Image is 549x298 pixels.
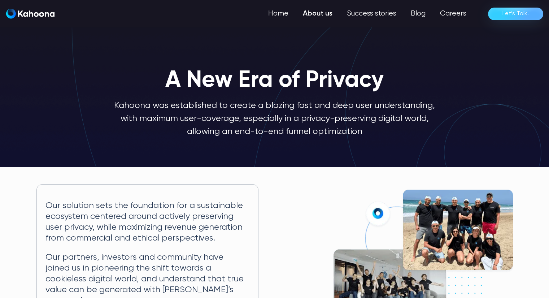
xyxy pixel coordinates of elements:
a: Success stories [340,7,404,21]
a: home [6,9,55,19]
img: Kahoona logo white [6,9,55,19]
a: About us [296,7,340,21]
h1: A New Era of Privacy [165,68,384,93]
a: Blog [404,7,433,21]
div: Let’s Talk! [502,8,529,20]
a: Home [261,7,296,21]
p: Our solution sets the foundation for a sustainable ecosystem centered around actively preserving ... [45,200,249,243]
a: Careers [433,7,474,21]
p: Kahoona was established to create a blazing fast and deep user understanding, with maximum user-c... [113,99,436,138]
a: Let’s Talk! [488,8,543,20]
